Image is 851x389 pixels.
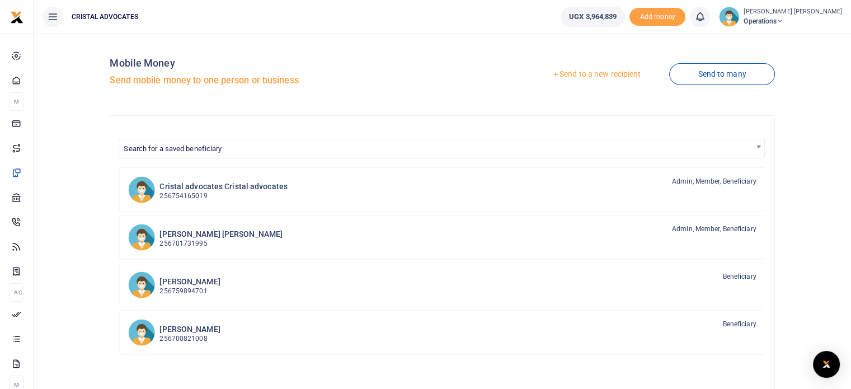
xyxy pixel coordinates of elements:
[159,334,220,344] p: 256700821008
[124,144,222,153] span: Search for a saved beneficiary
[159,191,288,201] p: 256754165019
[159,229,283,239] h6: [PERSON_NAME] [PERSON_NAME]
[10,12,23,21] a: logo-small logo-large logo-large
[629,8,685,26] span: Add money
[67,12,143,22] span: CRISTAL ADVOCATES
[629,8,685,26] li: Toup your wallet
[719,7,739,27] img: profile-user
[110,57,438,69] h4: Mobile Money
[119,139,764,157] span: Search for a saved beneficiary
[128,176,155,203] img: CaCa
[159,182,288,191] h6: Cristal advocates Cristal advocates
[9,283,24,302] li: Ac
[159,238,283,249] p: 256701731995
[569,11,617,22] span: UGX 3,964,839
[159,286,220,297] p: 256759894701
[629,12,685,20] a: Add money
[119,215,765,260] a: RbRb [PERSON_NAME] [PERSON_NAME] 256701731995 Admin, Member, Beneficiary
[119,263,765,307] a: JM [PERSON_NAME] 256759894701 Beneficiary
[159,325,220,334] h6: [PERSON_NAME]
[128,271,155,298] img: JM
[744,7,842,17] small: [PERSON_NAME] [PERSON_NAME]
[9,92,24,111] li: M
[128,224,155,251] img: RbRb
[719,7,842,27] a: profile-user [PERSON_NAME] [PERSON_NAME] Operations
[159,277,220,287] h6: [PERSON_NAME]
[672,176,756,186] span: Admin, Member, Beneficiary
[813,351,840,378] div: Open Intercom Messenger
[10,11,23,24] img: logo-small
[119,167,765,212] a: CaCa Cristal advocates Cristal advocates 256754165019 Admin, Member, Beneficiary
[561,7,625,27] a: UGX 3,964,839
[523,64,669,85] a: Send to a new recipient
[119,310,765,355] a: SM [PERSON_NAME] 256700821008 Beneficiary
[110,75,438,86] h5: Send mobile money to one person or business
[744,16,842,26] span: Operations
[669,63,774,85] a: Send to many
[672,224,756,234] span: Admin, Member, Beneficiary
[556,7,629,27] li: Wallet ballance
[722,271,756,282] span: Beneficiary
[128,319,155,346] img: SM
[119,139,764,158] span: Search for a saved beneficiary
[722,319,756,329] span: Beneficiary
